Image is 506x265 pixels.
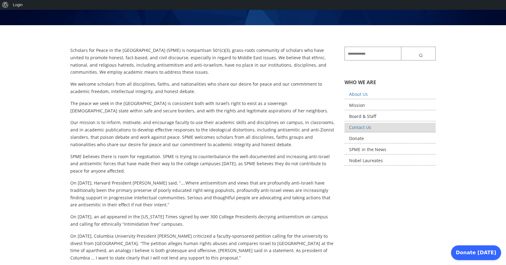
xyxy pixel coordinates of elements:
p: On [DATE], Harvard President [PERSON_NAME] said, “….Where antisemitism and views that are profoun... [70,179,335,208]
p: We welcome scholars from all disciplines, faiths, and nationalities who share our desire for peac... [70,80,335,95]
h5: WHO WE ARE [344,79,436,86]
p: The peace we seek in the [GEOGRAPHIC_DATA] is consistent both with Israel’s right to exist as a s... [70,100,335,115]
a: About Us [344,90,436,99]
p: Our mission is to inform, motivate, and encourage faculty to use their academic skills and discip... [70,119,335,148]
a: Board & Staff [344,112,436,121]
a: SPME in the News [344,145,436,154]
p: On [DATE], Columbia University President [PERSON_NAME] criticized a faculty-sponsored petition ca... [70,232,335,262]
a: Mission [344,101,436,110]
a: Contact Us [344,123,436,132]
a: Nobel Laureates [344,156,436,166]
a: Donate [344,134,436,143]
p: Scholars for Peace in the [GEOGRAPHIC_DATA] (SPME) is nonpartisan 501(c)(3), grass-roots communit... [70,47,335,76]
p: SPME believes there is room for negotiation. SPME is trying to counterbalance the well-documented... [70,153,335,175]
p: On [DATE], an ad appeared in the [US_STATE] Times signed by over 300 College Presidents decrying ... [70,213,335,228]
